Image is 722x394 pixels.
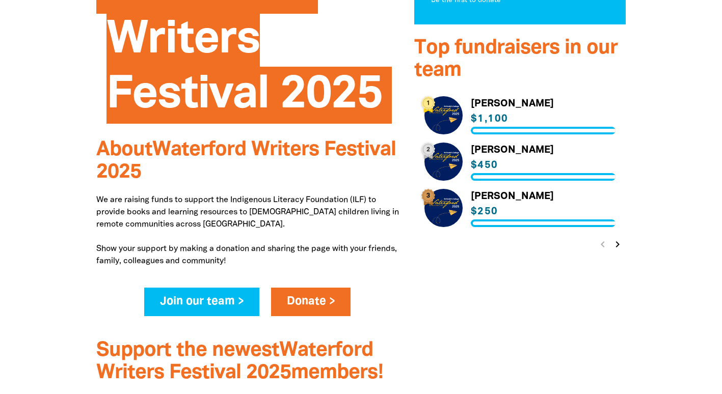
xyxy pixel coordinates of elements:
span: About Waterford Writers Festival 2025 [96,140,396,182]
div: Paginated content [424,96,616,243]
i: chevron_right [611,238,624,250]
p: We are raising funds to support the Indigenous Literacy Foundation (ILF) to provide books and lea... [96,194,399,267]
div: 1 [421,96,435,110]
div: 2 [421,143,435,156]
div: 3 [421,189,435,203]
span: Support the newest Waterford Writers Festival 2025 members! [96,341,383,382]
span: Top fundraisers in our team [414,39,618,80]
button: Next page [610,237,624,251]
a: Donate > [271,288,351,316]
a: Join our team > [144,288,260,316]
